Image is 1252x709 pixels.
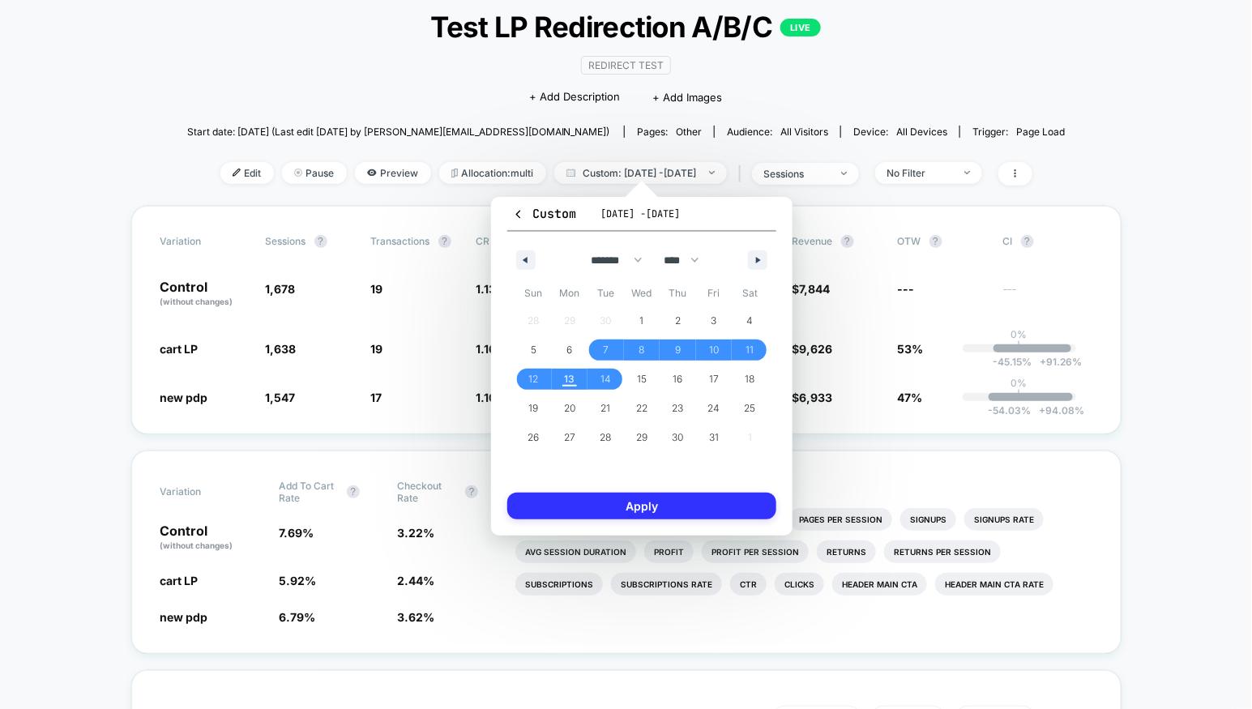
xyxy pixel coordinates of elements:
button: 10 [696,335,733,365]
img: calendar [566,169,575,177]
span: 17 [709,365,719,394]
span: 27 [564,423,575,452]
span: 19 [371,342,383,356]
span: 3 [711,306,717,335]
span: + Add Images [653,91,723,104]
span: 19 [528,394,538,423]
span: $ [793,391,833,404]
button: 20 [552,394,588,423]
span: 2 [675,306,681,335]
span: 28 [600,423,611,452]
li: Signups [900,508,956,531]
button: 3 [696,306,733,335]
span: Sun [515,280,552,306]
span: Custom: [DATE] - [DATE] [554,162,727,184]
span: Add To Cart Rate [279,480,339,504]
button: 11 [732,335,768,365]
button: ? [314,235,327,248]
span: + Add Description [530,89,621,105]
button: 14 [588,365,624,394]
li: Subscriptions [515,573,603,596]
span: -54.03 % [989,404,1032,416]
span: 91.26 % [1032,356,1083,368]
span: 13 [564,365,575,394]
div: Pages: [637,126,702,138]
li: Returns Per Session [884,540,1001,563]
span: Variation [160,480,250,504]
span: 9,626 [800,342,833,356]
button: 21 [588,394,624,423]
span: 1,547 [266,391,296,404]
button: 13 [552,365,588,394]
li: Pages Per Session [789,508,892,531]
span: Custom [512,206,576,222]
li: Returns [817,540,876,563]
span: 2.44 % [397,574,434,587]
p: 0% [1011,328,1028,340]
li: Header Main Cta [832,573,927,596]
button: 31 [696,423,733,452]
span: 21 [600,394,610,423]
button: ? [1021,235,1034,248]
span: 15 [637,365,647,394]
span: Pause [282,162,347,184]
span: 5.92 % [279,574,316,587]
button: ? [929,235,942,248]
span: 17 [371,391,382,404]
li: Clicks [775,573,824,596]
button: 23 [660,394,696,423]
button: ? [438,235,451,248]
span: 53% [898,342,924,356]
span: --- [898,282,915,296]
span: new pdp [160,610,208,624]
button: 28 [588,423,624,452]
span: 6 [566,335,572,365]
span: 29 [636,423,647,452]
button: 8 [624,335,660,365]
button: Custom[DATE] -[DATE] [507,205,776,232]
button: 15 [624,365,660,394]
p: | [1018,340,1021,352]
span: 26 [528,423,539,452]
span: 8 [639,335,644,365]
span: Wed [624,280,660,306]
span: + [1040,404,1046,416]
span: Transactions [371,235,430,247]
span: Test LP Redirection A/B/C [231,10,1021,44]
span: 22 [636,394,647,423]
span: 10 [709,335,719,365]
button: Apply [507,493,776,519]
button: ? [347,485,360,498]
span: Checkout Rate [397,480,457,504]
button: 27 [552,423,588,452]
button: 16 [660,365,696,394]
li: Signups Rate [964,508,1044,531]
button: 22 [624,394,660,423]
span: Fri [696,280,733,306]
button: 29 [624,423,660,452]
p: 0% [1011,377,1028,389]
span: Sessions [266,235,306,247]
span: All Visitors [780,126,828,138]
span: Allocation: multi [439,162,546,184]
img: end [709,171,715,174]
span: Revenue [793,235,833,247]
span: 14 [600,365,611,394]
span: Device: [840,126,959,138]
span: Sat [732,280,768,306]
button: ? [841,235,854,248]
img: end [964,171,970,174]
span: 25 [745,394,756,423]
span: --- [1003,284,1092,308]
button: 1 [624,306,660,335]
span: 19 [371,282,383,296]
span: cart LP [160,342,199,356]
img: edit [233,169,241,177]
p: | [1018,389,1021,401]
span: 23 [673,394,684,423]
button: 24 [696,394,733,423]
button: 30 [660,423,696,452]
span: 4 [747,306,754,335]
button: 6 [552,335,588,365]
span: new pdp [160,391,208,404]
